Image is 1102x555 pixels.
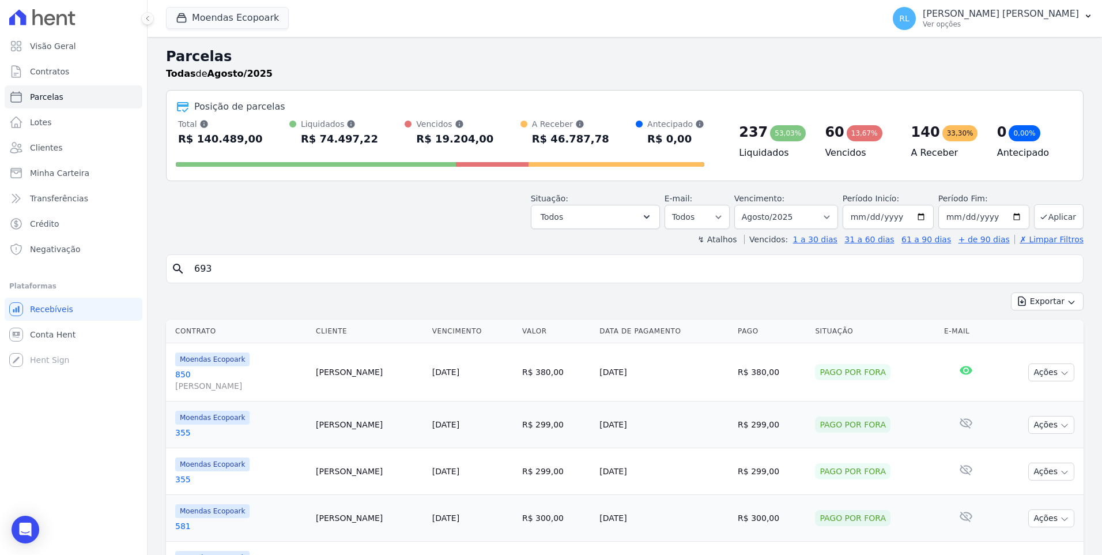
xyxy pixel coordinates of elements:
h4: A Receber [911,146,979,160]
div: 60 [825,123,844,141]
a: 850[PERSON_NAME] [175,369,307,392]
td: [PERSON_NAME] [311,343,428,402]
th: Valor [518,320,595,343]
span: Crédito [30,218,59,230]
a: Minha Carteira [5,162,142,185]
td: [PERSON_NAME] [311,402,428,448]
a: Clientes [5,136,142,159]
strong: Todas [166,68,196,79]
a: [DATE] [432,367,459,377]
a: [DATE] [432,467,459,476]
div: Vencidos [416,118,493,130]
span: Conta Hent [30,329,76,340]
p: Ver opções [923,20,1079,29]
div: R$ 0,00 [647,130,704,148]
button: Exportar [1011,292,1084,310]
input: Buscar por nome do lote ou do cliente [187,257,1078,280]
th: Contrato [166,320,311,343]
td: R$ 380,00 [518,343,595,402]
span: Contratos [30,66,69,77]
div: Open Intercom Messenger [12,516,39,543]
td: R$ 300,00 [733,495,810,542]
td: [DATE] [595,402,733,448]
a: Parcelas [5,85,142,108]
label: Vencidos: [744,235,788,244]
td: [DATE] [595,343,733,402]
div: 140 [911,123,940,141]
td: R$ 299,00 [518,402,595,448]
div: 13,67% [847,125,882,141]
span: Lotes [30,117,52,128]
a: [DATE] [432,513,459,523]
a: Crédito [5,212,142,235]
h4: Antecipado [997,146,1065,160]
span: Transferências [30,193,88,204]
span: Moendas Ecopoark [175,411,250,425]
th: Cliente [311,320,428,343]
button: Ações [1028,363,1074,381]
span: Parcelas [30,91,63,103]
div: Total [178,118,263,130]
button: Ações [1028,416,1074,434]
td: R$ 299,00 [733,448,810,495]
span: Negativação [30,243,81,255]
p: de [166,67,273,81]
div: Pago por fora [815,510,890,526]
p: [PERSON_NAME] [PERSON_NAME] [923,8,1079,20]
button: Ações [1028,463,1074,481]
button: Todos [531,205,660,229]
a: 355 [175,427,307,438]
label: Vencimento: [734,194,784,203]
a: Transferências [5,187,142,210]
a: Visão Geral [5,35,142,58]
td: [DATE] [595,495,733,542]
div: 237 [739,123,768,141]
label: ↯ Atalhos [697,235,737,244]
div: 53,03% [770,125,806,141]
a: 1 a 30 dias [793,235,837,244]
strong: Agosto/2025 [207,68,273,79]
div: Pago por fora [815,463,890,479]
h2: Parcelas [166,46,1084,67]
td: [DATE] [595,448,733,495]
label: Período Inicío: [843,194,899,203]
div: Pago por fora [815,364,890,380]
div: 0 [997,123,1007,141]
a: + de 90 dias [958,235,1010,244]
label: E-mail: [665,194,693,203]
div: R$ 140.489,00 [178,130,263,148]
th: Data de Pagamento [595,320,733,343]
a: Recebíveis [5,298,142,321]
td: R$ 299,00 [518,448,595,495]
div: Liquidados [301,118,378,130]
a: [DATE] [432,420,459,429]
th: Situação [810,320,939,343]
div: Pago por fora [815,417,890,433]
h4: Liquidados [739,146,806,160]
span: Visão Geral [30,40,76,52]
td: R$ 380,00 [733,343,810,402]
div: R$ 19.204,00 [416,130,493,148]
span: [PERSON_NAME] [175,380,307,392]
span: Clientes [30,142,62,153]
a: Conta Hent [5,323,142,346]
button: RL [PERSON_NAME] [PERSON_NAME] Ver opções [884,2,1102,35]
span: Recebíveis [30,303,73,315]
span: Moendas Ecopoark [175,504,250,518]
button: Aplicar [1034,204,1084,229]
td: R$ 299,00 [733,402,810,448]
a: 355 [175,474,307,485]
button: Moendas Ecopoark [166,7,289,29]
div: Plataformas [9,279,138,293]
a: 61 a 90 dias [901,235,951,244]
div: 0,00% [1009,125,1040,141]
button: Ações [1028,509,1074,527]
div: Posição de parcelas [194,100,285,114]
a: Lotes [5,111,142,134]
div: Antecipado [647,118,704,130]
span: Minha Carteira [30,167,89,179]
a: 31 a 60 dias [844,235,894,244]
div: 33,30% [942,125,978,141]
td: R$ 300,00 [518,495,595,542]
i: search [171,262,185,276]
